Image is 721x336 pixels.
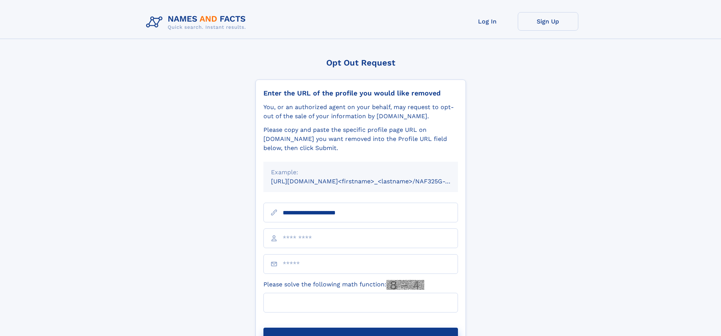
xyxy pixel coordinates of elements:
div: Please copy and paste the specific profile page URL on [DOMAIN_NAME] you want removed into the Pr... [263,125,458,153]
div: Enter the URL of the profile you would like removed [263,89,458,97]
a: Log In [457,12,518,31]
img: Logo Names and Facts [143,12,252,33]
div: Opt Out Request [255,58,466,67]
label: Please solve the following math function: [263,280,424,290]
a: Sign Up [518,12,578,31]
small: [URL][DOMAIN_NAME]<firstname>_<lastname>/NAF325G-xxxxxxxx [271,178,472,185]
div: You, or an authorized agent on your behalf, may request to opt-out of the sale of your informatio... [263,103,458,121]
div: Example: [271,168,450,177]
